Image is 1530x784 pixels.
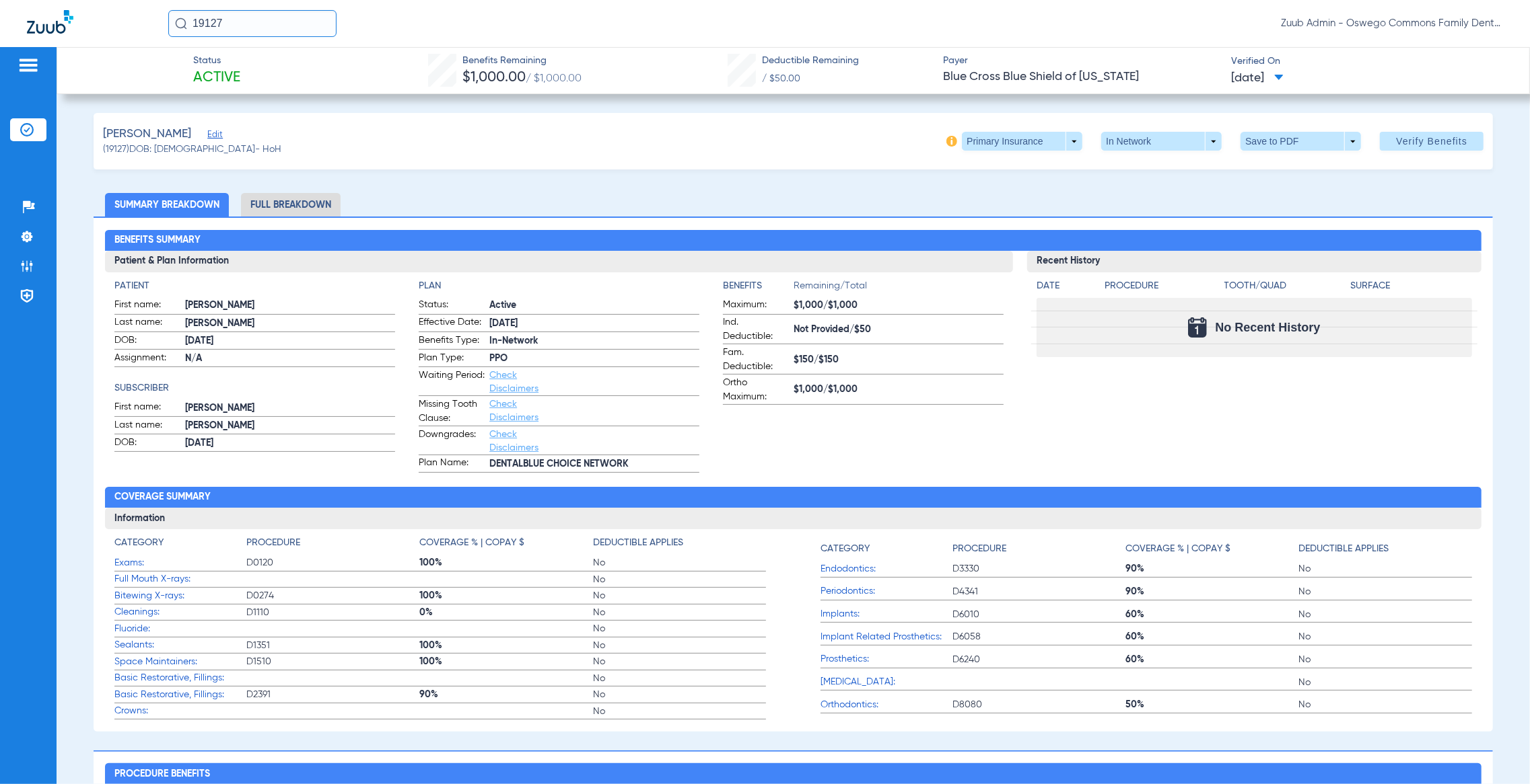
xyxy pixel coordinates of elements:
span: Basic Restorative, Fillings: [114,671,246,685]
span: Edit [207,130,219,143]
span: Blue Cross Blue Shield of [US_STATE] [943,69,1220,85]
button: In Network [1101,132,1222,151]
span: Sealants: [114,638,246,652]
span: Full Mouth X-rays: [114,572,246,586]
span: Payer [943,54,1220,68]
h4: Procedure [246,536,300,550]
li: Summary Breakdown [105,193,229,217]
span: No [593,556,766,570]
li: Full Breakdown [241,193,341,217]
img: Zuub Logo [27,10,73,34]
span: Implant Related Prosthetics: [821,630,952,644]
h2: Benefits Summary [105,230,1482,251]
h4: Tooth/Quad [1224,279,1346,293]
span: Exams: [114,556,246,570]
span: 90% [1125,562,1298,576]
span: Deductible Remaining [762,54,859,68]
span: D6058 [952,630,1125,643]
span: 60% [1125,630,1298,643]
h4: Patient [114,279,395,293]
span: [PERSON_NAME] [185,317,395,331]
input: Search for patients [168,10,337,37]
h4: Deductible Applies [593,536,683,550]
img: Calendar [1188,317,1207,338]
img: Search Icon [175,17,187,30]
h4: Category [821,542,870,556]
span: Assignment: [114,351,180,367]
span: Status [193,54,240,68]
span: Last name: [114,418,180,434]
span: Fluoride: [114,622,246,636]
span: No [593,589,766,602]
span: First name: [114,400,180,416]
span: No [593,573,766,586]
span: No [593,639,766,652]
a: Check Disclaimers [489,399,538,422]
span: [MEDICAL_DATA]: [821,675,952,689]
img: hamburger-icon [18,57,39,73]
span: D4341 [952,585,1125,598]
h4: Deductible Applies [1298,542,1389,556]
app-breakdown-title: Procedure [952,536,1125,561]
span: No [1298,630,1471,643]
span: Remaining/Total [794,279,1004,298]
span: [DATE] [185,334,395,348]
span: Implants: [821,607,952,621]
span: 60% [1125,653,1298,666]
span: Downgrades: [419,428,485,455]
span: / $50.00 [762,74,800,83]
h4: Benefits [723,279,794,293]
app-breakdown-title: Deductible Applies [1298,536,1471,561]
app-breakdown-title: Deductible Applies [593,536,766,555]
span: $1,000/$1,000 [794,383,1004,397]
h3: Recent History [1027,251,1482,272]
span: No [593,672,766,685]
span: $150/$150 [794,353,1004,367]
span: Active [193,69,240,87]
span: Benefits Remaining [462,54,582,68]
span: 50% [1125,698,1298,711]
span: Zuub Admin - Oswego Commons Family Dental [1281,17,1503,30]
span: Bitewing X-rays: [114,589,246,603]
span: $1,000/$1,000 [794,299,1004,313]
h4: Procedure [952,542,1006,556]
span: Ortho Maximum: [723,376,789,404]
h4: Subscriber [114,381,395,395]
span: Status: [419,298,485,314]
span: Plan Name: [419,456,485,472]
span: [DATE] [489,317,699,331]
span: 100% [420,639,593,652]
app-breakdown-title: Surface [1350,279,1472,298]
span: D0120 [246,556,419,570]
span: 90% [1125,585,1298,598]
span: [DATE] [185,436,395,450]
span: Endodontics: [821,562,952,576]
h4: Procedure [1105,279,1220,293]
a: Check Disclaimers [489,430,538,453]
span: D1351 [246,639,419,652]
span: Maximum: [723,298,789,314]
span: No [1298,608,1471,621]
h4: Coverage % | Copay $ [1125,542,1230,556]
span: Not Provided/$50 [794,323,1004,337]
span: D6010 [952,608,1125,621]
img: info-icon [946,136,957,147]
span: (19127) DOB: [DEMOGRAPHIC_DATA] - HoH [103,143,281,157]
span: No [593,606,766,619]
app-breakdown-title: Procedure [1105,279,1220,298]
span: No [1298,562,1471,576]
span: Benefits Type: [419,334,485,350]
a: Check Disclaimers [489,370,538,393]
span: In-Network [489,334,699,348]
span: D1510 [246,655,419,668]
span: No [1298,676,1471,689]
span: First name: [114,298,180,314]
h4: Category [114,536,164,550]
span: Active [489,299,699,313]
span: Verified On [1232,54,1508,69]
span: 100% [420,589,593,602]
app-breakdown-title: Plan [419,279,699,293]
button: Verify Benefits [1380,132,1484,151]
